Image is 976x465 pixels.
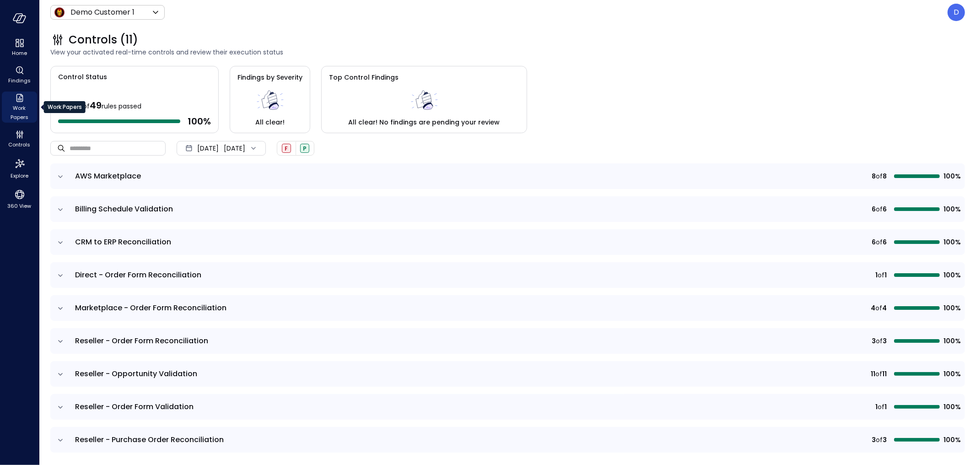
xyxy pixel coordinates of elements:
[75,434,224,445] span: Reseller - Purchase Order Reconciliation
[882,303,887,313] span: 4
[944,171,960,181] span: 100%
[237,73,302,82] span: Findings by Severity
[2,128,37,150] div: Controls
[56,271,65,280] button: expand row
[282,144,291,153] div: Failed
[878,270,884,280] span: of
[944,204,960,214] span: 100%
[876,171,883,181] span: of
[883,204,887,214] span: 6
[90,99,102,112] span: 49
[8,201,32,211] span: 360 View
[75,368,197,379] span: Reseller - Opportunity Validation
[875,402,878,412] span: 1
[875,303,882,313] span: of
[197,143,219,153] span: [DATE]
[11,171,28,180] span: Explore
[75,270,201,280] span: Direct - Order Form Reconciliation
[69,32,138,47] span: Controls (11)
[878,402,884,412] span: of
[54,7,65,18] img: Icon
[75,335,208,346] span: Reseller - Order Form Reconciliation
[872,435,876,445] span: 3
[875,270,878,280] span: 1
[56,403,65,412] button: expand row
[51,66,107,82] span: Control Status
[2,156,37,181] div: Explore
[944,369,960,379] span: 100%
[944,336,960,346] span: 100%
[884,402,887,412] span: 1
[883,336,887,346] span: 3
[329,73,399,82] span: Top Control Findings
[2,64,37,86] div: Findings
[5,103,33,122] span: Work Papers
[944,303,960,313] span: 100%
[954,7,959,18] p: D
[2,187,37,211] div: 360 View
[876,435,883,445] span: of
[872,204,876,214] span: 6
[876,204,883,214] span: of
[102,102,141,111] span: rules passed
[883,237,887,247] span: 6
[56,370,65,379] button: expand row
[8,76,31,85] span: Findings
[882,369,887,379] span: 11
[50,47,965,57] span: View your activated real-time controls and review their execution status
[876,336,883,346] span: of
[944,402,960,412] span: 100%
[944,435,960,445] span: 100%
[75,237,171,247] span: CRM to ERP Reconciliation
[948,4,965,21] div: Dudu
[2,37,37,59] div: Home
[884,270,887,280] span: 1
[944,270,960,280] span: 100%
[871,369,875,379] span: 11
[944,237,960,247] span: 100%
[12,49,27,58] span: Home
[883,435,887,445] span: 3
[56,436,65,445] button: expand row
[303,145,307,152] span: P
[2,92,37,123] div: Work Papers
[883,171,887,181] span: 8
[875,369,882,379] span: of
[70,7,135,18] p: Demo Customer 1
[44,101,86,113] div: Work Papers
[872,336,876,346] span: 3
[75,401,194,412] span: Reseller - Order Form Validation
[872,237,876,247] span: 6
[56,172,65,181] button: expand row
[876,237,883,247] span: of
[9,140,31,149] span: Controls
[75,303,226,313] span: Marketplace - Order Form Reconciliation
[300,144,309,153] div: Passed
[75,204,173,214] span: Billing Schedule Validation
[349,117,500,127] span: All clear! No findings are pending your review
[56,337,65,346] button: expand row
[56,304,65,313] button: expand row
[56,205,65,214] button: expand row
[188,115,211,127] span: 100 %
[872,171,876,181] span: 8
[871,303,875,313] span: 4
[56,238,65,247] button: expand row
[255,117,285,127] span: All clear!
[75,171,141,181] span: AWS Marketplace
[58,99,70,112] span: 49
[285,145,288,152] span: F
